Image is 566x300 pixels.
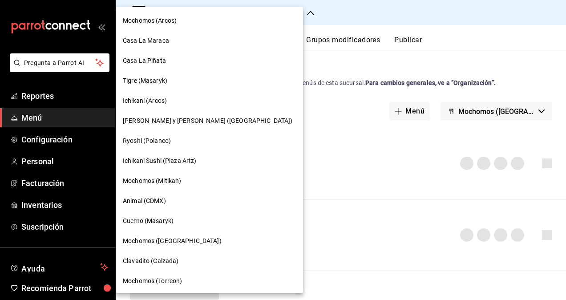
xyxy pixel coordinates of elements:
[116,271,303,291] div: Mochomos (Torreon)
[123,36,169,45] span: Casa La Maraca
[123,76,167,85] span: Tigre (Masaryk)
[116,31,303,51] div: Casa La Maraca
[116,11,303,31] div: Mochomos (Arcos)
[116,231,303,251] div: Mochomos ([GEOGRAPHIC_DATA])
[123,276,182,286] span: Mochomos (Torreon)
[116,251,303,271] div: Clavadito (Calzada)
[123,156,197,166] span: Ichikani Sushi (Plaza Artz)
[116,91,303,111] div: Ichikani (Arcos)
[123,176,181,186] span: Mochomos (Mitikah)
[116,191,303,211] div: Animal (CDMX)
[116,71,303,91] div: Tigre (Masaryk)
[116,51,303,71] div: Casa La Piñata
[123,236,222,246] span: Mochomos ([GEOGRAPHIC_DATA])
[123,56,166,65] span: Casa La Piñata
[116,111,303,131] div: [PERSON_NAME] y [PERSON_NAME] ([GEOGRAPHIC_DATA])
[123,196,166,206] span: Animal (CDMX)
[123,136,171,146] span: Ryoshi (Polanco)
[116,171,303,191] div: Mochomos (Mitikah)
[123,256,179,266] span: Clavadito (Calzada)
[123,96,167,105] span: Ichikani (Arcos)
[123,16,177,25] span: Mochomos (Arcos)
[116,131,303,151] div: Ryoshi (Polanco)
[116,151,303,171] div: Ichikani Sushi (Plaza Artz)
[123,116,292,126] span: [PERSON_NAME] y [PERSON_NAME] ([GEOGRAPHIC_DATA])
[116,211,303,231] div: Cuerno (Masaryk)
[123,216,174,226] span: Cuerno (Masaryk)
